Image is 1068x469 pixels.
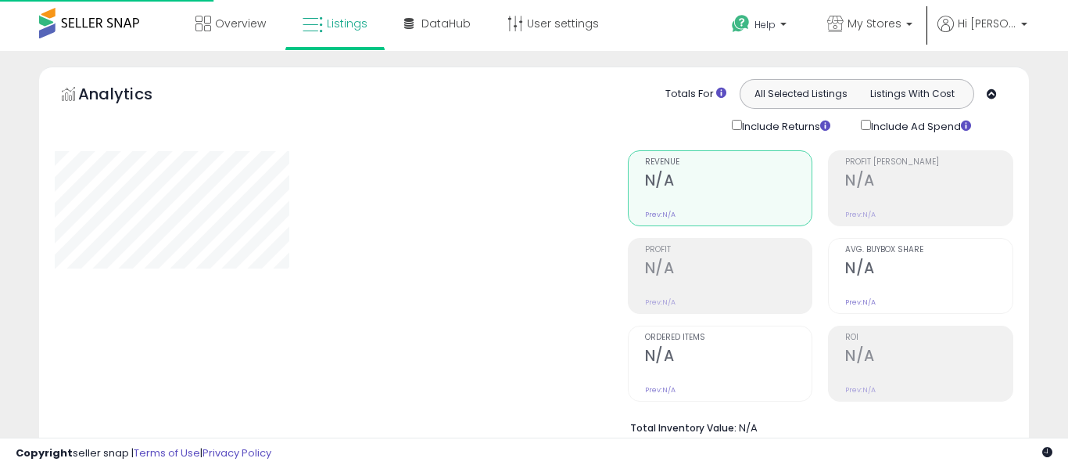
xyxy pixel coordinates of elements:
span: Revenue [645,158,812,167]
div: Totals For [665,87,726,102]
span: DataHub [421,16,471,31]
i: Get Help [731,14,751,34]
h2: N/A [845,259,1012,280]
span: Help [754,18,776,31]
div: Include Ad Spend [849,117,996,135]
span: Avg. Buybox Share [845,246,1012,254]
span: Ordered Items [645,334,812,342]
span: Listings [327,16,367,31]
small: Prev: N/A [845,298,876,307]
div: Include Returns [720,117,849,135]
span: My Stores [848,16,901,31]
span: Profit [645,246,812,254]
h2: N/A [645,347,812,368]
span: Overview [215,16,266,31]
span: Profit [PERSON_NAME] [845,158,1012,167]
a: Privacy Policy [202,446,271,460]
a: Terms of Use [134,446,200,460]
button: Listings With Cost [856,84,969,104]
small: Prev: N/A [845,210,876,219]
h2: N/A [645,171,812,193]
strong: Copyright [16,446,73,460]
small: Prev: N/A [845,385,876,395]
h2: N/A [845,171,1012,193]
div: seller snap | | [16,446,271,461]
h2: N/A [645,259,812,280]
b: Total Inventory Value: [630,421,736,435]
a: Hi [PERSON_NAME] [937,16,1027,51]
button: All Selected Listings [744,84,857,104]
h5: Analytics [78,83,183,109]
a: Help [719,2,802,51]
small: Prev: N/A [645,298,676,307]
span: Hi [PERSON_NAME] [958,16,1016,31]
li: N/A [630,417,1002,436]
small: Prev: N/A [645,210,676,219]
span: ROI [845,334,1012,342]
small: Prev: N/A [645,385,676,395]
h2: N/A [845,347,1012,368]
